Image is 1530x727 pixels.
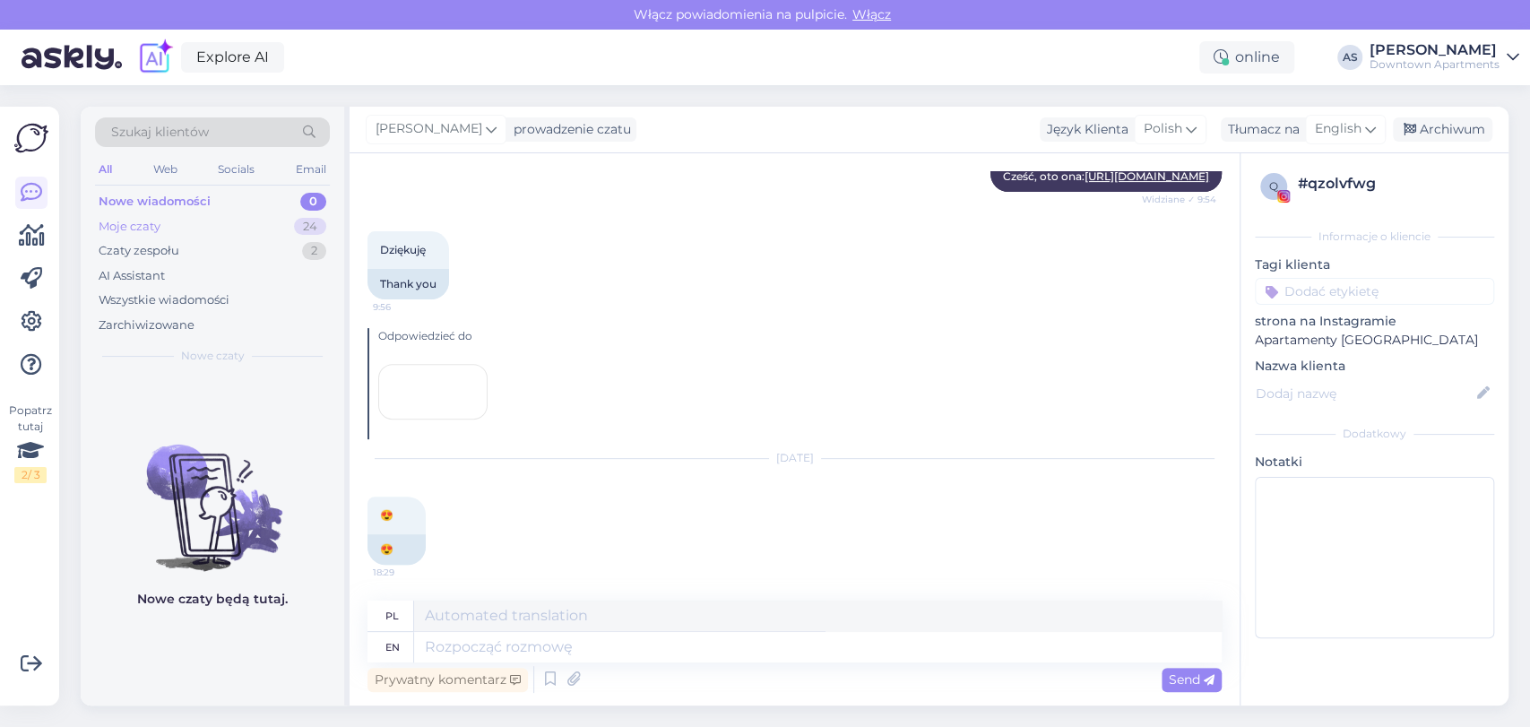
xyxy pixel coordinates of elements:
[367,534,426,565] div: 😍
[1142,193,1216,206] span: Widziane ✓ 9:54
[99,193,211,211] div: Nowe wiadomości
[376,119,482,139] span: [PERSON_NAME]
[99,267,165,285] div: AI Assistant
[81,412,344,574] img: No chats
[1255,331,1494,350] p: Apartamenty [GEOGRAPHIC_DATA]
[1370,43,1519,72] a: [PERSON_NAME]Downtown Apartments
[1255,453,1494,472] p: Notatki
[150,158,181,181] div: Web
[385,632,400,662] div: en
[294,218,326,236] div: 24
[378,328,1222,344] div: Odpowiedzieć do
[380,508,393,522] span: 😍
[506,120,631,139] div: prowadzenie czatu
[99,218,160,236] div: Moje czaty
[300,193,326,211] div: 0
[367,668,528,692] div: Prywatny komentarz
[14,121,48,155] img: Askly Logo
[373,566,440,579] span: 18:29
[136,39,174,76] img: explore-ai
[1255,426,1494,442] div: Dodatkowy
[1255,278,1494,305] input: Dodać etykietę
[99,316,194,334] div: Zarchiwizowane
[1040,120,1128,139] div: Język Klienta
[1169,671,1214,688] span: Send
[1255,229,1494,245] div: Informacje o kliencie
[1255,357,1494,376] p: Nazwa klienta
[111,123,209,142] span: Szukaj klientów
[181,42,284,73] a: Explore AI
[1256,384,1474,403] input: Dodaj nazwę
[1315,119,1361,139] span: English
[1255,255,1494,274] p: Tagi klienta
[1269,179,1278,193] span: q
[181,348,245,364] span: Nowe czaty
[1085,169,1209,183] a: [URL][DOMAIN_NAME]
[99,291,229,309] div: Wszystkie wiadomości
[1370,57,1500,72] div: Downtown Apartments
[1337,45,1362,70] div: AS
[137,590,288,609] p: Nowe czaty będą tutaj.
[990,161,1222,192] div: Cześć, oto ona:
[1144,119,1182,139] span: Polish
[385,601,399,631] div: pl
[847,6,896,22] span: Włącz
[380,243,426,256] span: Dziękuję
[1255,312,1494,331] p: strona na Instagramie
[292,158,330,181] div: Email
[214,158,258,181] div: Socials
[14,402,47,483] div: Popatrz tutaj
[1199,41,1294,74] div: online
[1393,117,1492,142] div: Archiwum
[302,242,326,260] div: 2
[95,158,116,181] div: All
[14,467,47,483] div: 2 / 3
[1298,173,1489,195] div: # qzolvfwg
[367,450,1222,466] div: [DATE]
[1370,43,1500,57] div: [PERSON_NAME]
[367,269,449,299] div: Thank you
[1221,120,1300,139] div: Tłumacz na
[373,300,440,314] span: 9:56
[99,242,179,260] div: Czaty zespołu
